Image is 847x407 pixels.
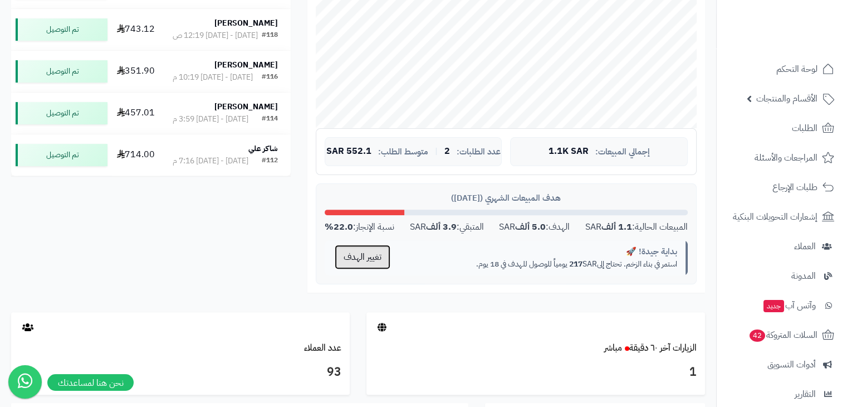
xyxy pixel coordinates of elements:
div: المبيعات الحالية: SAR [585,221,688,234]
strong: [PERSON_NAME] [214,101,278,113]
div: تم التوصيل [16,60,107,83]
strong: [PERSON_NAME] [214,17,278,29]
a: طلبات الإرجاع [723,174,840,201]
td: 351.90 [112,51,160,92]
span: التقارير [795,386,816,402]
span: عدد الطلبات: [457,147,501,157]
div: [DATE] - [DATE] 10:19 م [173,72,253,83]
button: تغيير الهدف [335,245,390,269]
div: بداية جيدة! 🚀 [409,246,677,258]
strong: شاكر علي [248,143,278,154]
a: السلات المتروكة42 [723,322,840,348]
div: تم التوصيل [16,18,107,41]
div: تم التوصيل [16,144,107,166]
a: الطلبات [723,115,840,142]
a: الزيارات آخر ٦٠ دقيقةمباشر [604,341,697,355]
span: إجمالي المبيعات: [595,147,650,157]
span: متوسط الطلب: [378,147,428,157]
td: 743.12 [112,9,160,50]
a: أدوات التسويق [723,351,840,378]
strong: 22.0% [325,220,353,234]
div: #118 [262,30,278,41]
span: 42 [749,329,766,342]
a: المدونة [723,263,840,289]
div: #114 [262,114,278,125]
div: نسبة الإنجاز: [325,221,394,234]
img: logo-2.png [771,14,836,37]
div: تم التوصيل [16,102,107,124]
td: 714.00 [112,134,160,176]
span: 2 [444,147,450,157]
h3: 93 [19,363,341,382]
small: مباشر [604,341,622,355]
span: المراجعات والأسئلة [755,150,817,166]
strong: 3.9 ألف [425,220,456,234]
span: الأقسام والمنتجات [756,91,817,106]
a: وآتس آبجديد [723,292,840,319]
h3: 1 [375,363,697,382]
td: 457.01 [112,93,160,134]
div: المتبقي: SAR [409,221,483,234]
span: أدوات التسويق [767,357,816,372]
span: العملاء [794,239,816,254]
div: هدف المبيعات الشهري ([DATE]) [325,192,688,204]
strong: [PERSON_NAME] [214,59,278,71]
span: الطلبات [792,120,817,136]
div: #112 [262,156,278,167]
p: استمر في بناء الزخم. تحتاج إلى SAR يومياً للوصول للهدف في 18 يوم. [409,259,677,270]
a: العملاء [723,233,840,260]
a: إشعارات التحويلات البنكية [723,203,840,230]
span: جديد [763,300,784,312]
span: 1.1K SAR [549,147,589,157]
span: السلات المتروكة [748,327,817,343]
div: [DATE] - [DATE] 3:59 م [173,114,248,125]
span: المدونة [791,268,816,284]
span: وآتس آب [762,298,816,313]
a: عدد العملاء [304,341,341,355]
div: [DATE] - [DATE] 12:19 ص [173,30,258,41]
strong: 1.1 ألف [601,220,632,234]
span: | [435,147,438,156]
strong: 217 [569,258,582,270]
span: إشعارات التحويلات البنكية [733,209,817,225]
a: المراجعات والأسئلة [723,144,840,171]
div: #116 [262,72,278,83]
a: لوحة التحكم [723,56,840,83]
div: [DATE] - [DATE] 7:16 م [173,156,248,167]
span: طلبات الإرجاع [772,180,817,195]
span: لوحة التحكم [776,61,817,77]
strong: 5.0 ألف [515,220,546,234]
span: 552.1 SAR [326,147,371,157]
div: الهدف: SAR [499,221,570,234]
